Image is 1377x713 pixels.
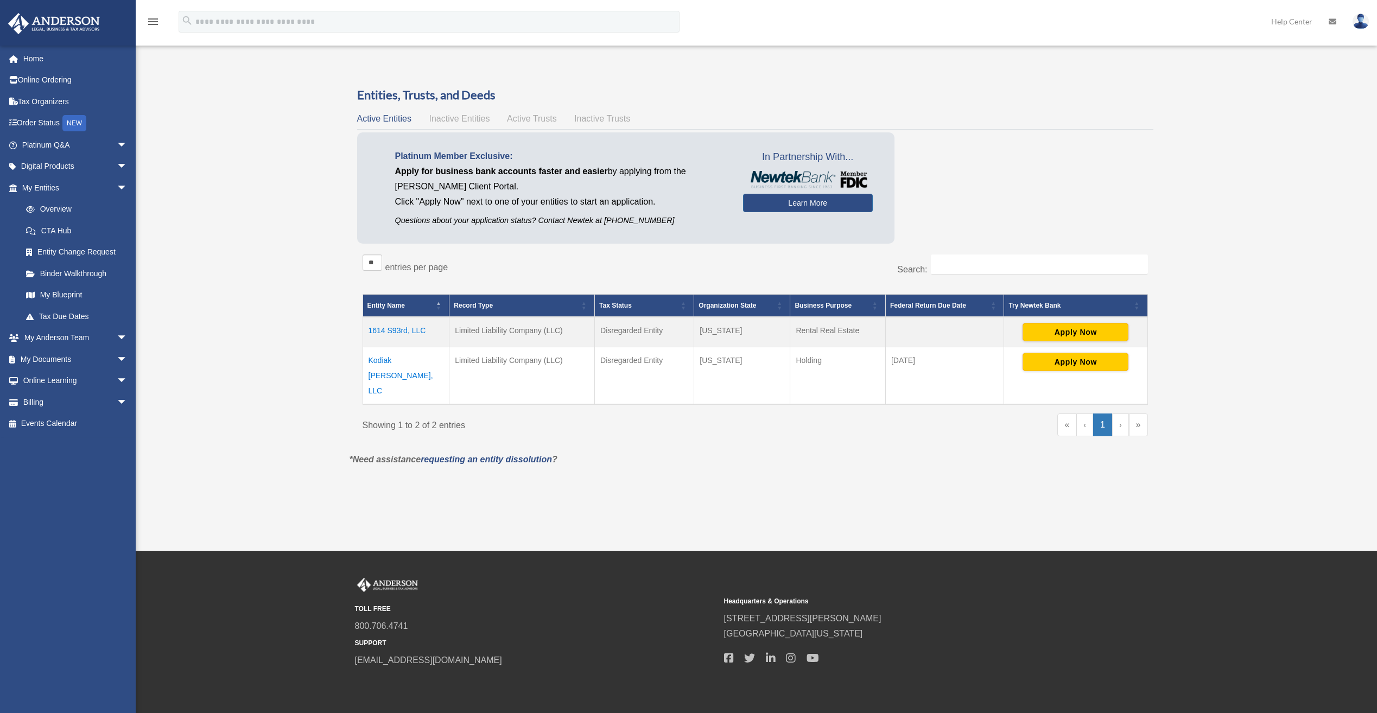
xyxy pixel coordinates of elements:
[694,317,790,347] td: [US_STATE]
[117,177,138,199] span: arrow_drop_down
[117,134,138,156] span: arrow_drop_down
[8,391,144,413] a: Billingarrow_drop_down
[885,347,1004,405] td: [DATE]
[8,134,144,156] a: Platinum Q&Aarrow_drop_down
[15,199,133,220] a: Overview
[599,302,632,309] span: Tax Status
[117,391,138,413] span: arrow_drop_down
[790,347,885,405] td: Holding
[5,13,103,34] img: Anderson Advisors Platinum Portal
[429,114,490,123] span: Inactive Entities
[357,87,1153,104] h3: Entities, Trusts, and Deeds
[15,263,138,284] a: Binder Walkthrough
[15,220,138,241] a: CTA Hub
[8,327,144,349] a: My Anderson Teamarrow_drop_down
[350,455,557,464] em: *Need assistance ?
[355,603,716,615] small: TOLL FREE
[1353,14,1369,29] img: User Pic
[790,317,885,347] td: Rental Real Estate
[355,621,408,631] a: 800.706.4741
[117,348,138,371] span: arrow_drop_down
[181,15,193,27] i: search
[8,348,144,370] a: My Documentsarrow_drop_down
[1004,295,1147,317] th: Try Newtek Bank : Activate to sort
[395,167,608,176] span: Apply for business bank accounts faster and easier
[1112,413,1129,436] a: Next
[8,413,144,435] a: Events Calendar
[8,156,144,177] a: Digital Productsarrow_drop_down
[395,149,727,164] p: Platinum Member Exclusive:
[8,69,144,91] a: Online Ordering
[454,302,493,309] span: Record Type
[355,655,502,665] a: [EMAIL_ADDRESS][DOMAIN_NAME]
[699,302,756,309] span: Organization State
[117,327,138,349] span: arrow_drop_down
[395,194,727,209] p: Click "Apply Now" next to one of your entities to start an application.
[724,629,863,638] a: [GEOGRAPHIC_DATA][US_STATE]
[1057,413,1076,436] a: First
[1076,413,1093,436] a: Previous
[694,347,790,405] td: [US_STATE]
[1023,323,1128,341] button: Apply Now
[507,114,557,123] span: Active Trusts
[357,114,411,123] span: Active Entities
[363,347,449,405] td: Kodiak [PERSON_NAME], LLC
[147,19,160,28] a: menu
[449,347,595,405] td: Limited Liability Company (LLC)
[8,370,144,392] a: Online Learningarrow_drop_down
[363,317,449,347] td: 1614 S93rd, LLC
[743,194,873,212] a: Learn More
[743,149,873,166] span: In Partnership With...
[1008,299,1131,312] div: Try Newtek Bank
[724,596,1086,607] small: Headquarters & Operations
[748,171,867,188] img: NewtekBankLogoSM.png
[117,370,138,392] span: arrow_drop_down
[897,265,927,274] label: Search:
[363,295,449,317] th: Entity Name: Activate to invert sorting
[395,164,727,194] p: by applying from the [PERSON_NAME] Client Portal.
[694,295,790,317] th: Organization State: Activate to sort
[449,317,595,347] td: Limited Liability Company (LLC)
[1093,413,1112,436] a: 1
[8,91,144,112] a: Tax Organizers
[595,317,694,347] td: Disregarded Entity
[385,263,448,272] label: entries per page
[15,241,138,263] a: Entity Change Request
[885,295,1004,317] th: Federal Return Due Date: Activate to sort
[574,114,630,123] span: Inactive Trusts
[449,295,595,317] th: Record Type: Activate to sort
[790,295,885,317] th: Business Purpose: Activate to sort
[62,115,86,131] div: NEW
[355,578,420,592] img: Anderson Advisors Platinum Portal
[1129,413,1148,436] a: Last
[15,305,138,327] a: Tax Due Dates
[595,347,694,405] td: Disregarded Entity
[890,302,966,309] span: Federal Return Due Date
[795,302,852,309] span: Business Purpose
[724,614,881,623] a: [STREET_ADDRESS][PERSON_NAME]
[8,112,144,135] a: Order StatusNEW
[395,214,727,227] p: Questions about your application status? Contact Newtek at [PHONE_NUMBER]
[595,295,694,317] th: Tax Status: Activate to sort
[363,413,747,433] div: Showing 1 to 2 of 2 entries
[355,638,716,649] small: SUPPORT
[147,15,160,28] i: menu
[1023,353,1128,371] button: Apply Now
[117,156,138,178] span: arrow_drop_down
[367,302,405,309] span: Entity Name
[421,455,552,464] a: requesting an entity dissolution
[8,48,144,69] a: Home
[15,284,138,306] a: My Blueprint
[8,177,138,199] a: My Entitiesarrow_drop_down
